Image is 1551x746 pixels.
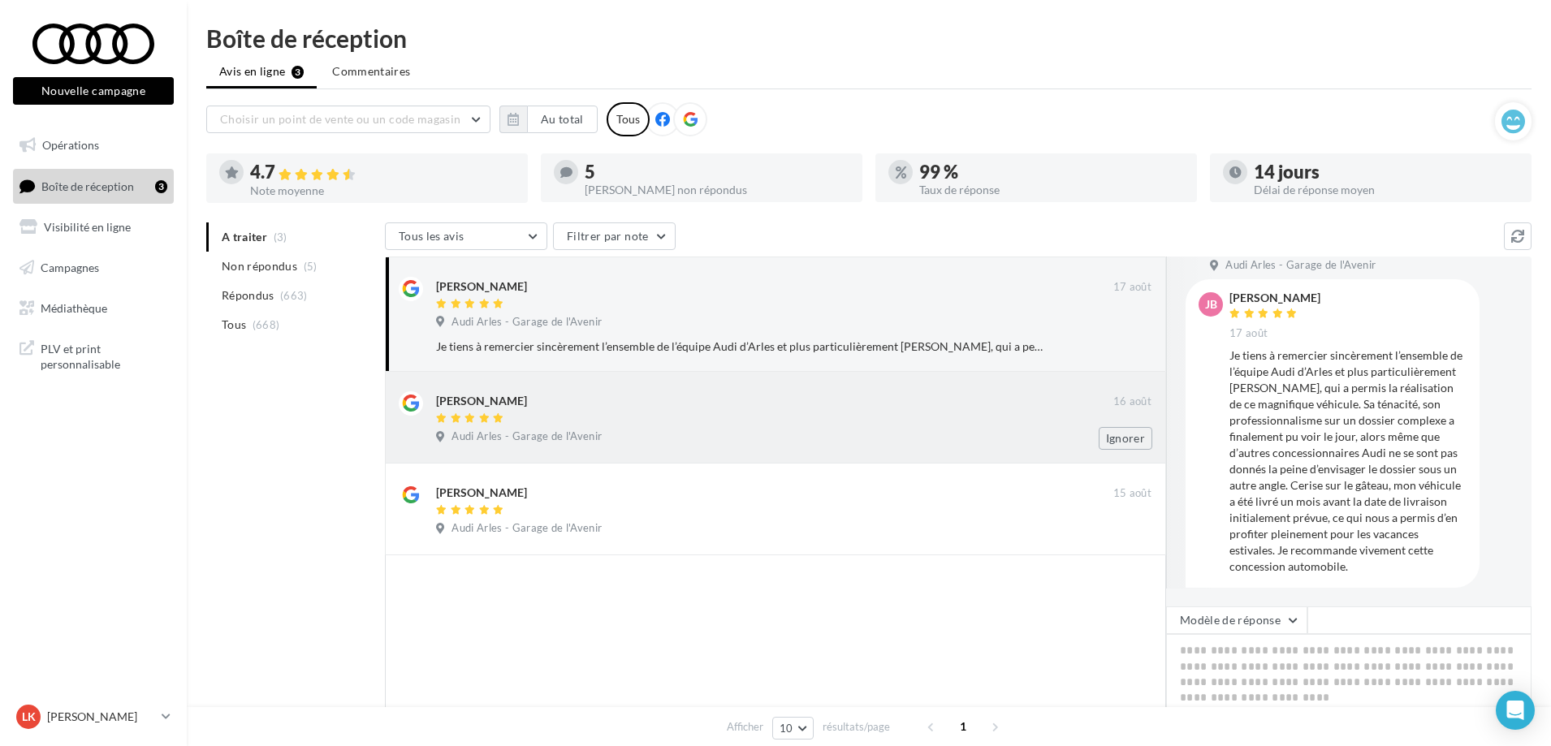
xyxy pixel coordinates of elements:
a: Opérations [10,128,177,162]
div: Open Intercom Messenger [1496,691,1535,730]
button: Filtrer par note [553,222,676,250]
span: Boîte de réception [41,179,134,192]
span: résultats/page [823,719,890,735]
span: Audi Arles - Garage de l'Avenir [451,429,602,444]
div: Je tiens à remercier sincèrement l’ensemble de l’équipe Audi d’Arles et plus particulièrement [PE... [436,339,1046,355]
div: 5 [585,163,849,181]
button: 10 [772,717,814,740]
button: Ignorer [1099,427,1152,450]
a: Campagnes [10,251,177,285]
div: 3 [155,180,167,193]
span: Audi Arles - Garage de l'Avenir [451,521,602,536]
div: Tous [607,102,650,136]
a: PLV et print personnalisable [10,331,177,379]
button: Tous les avis [385,222,547,250]
div: Je tiens à remercier sincèrement l’ensemble de l’équipe Audi d’Arles et plus particulièrement [PE... [1229,347,1467,575]
div: [PERSON_NAME] non répondus [585,184,849,196]
a: Visibilité en ligne [10,210,177,244]
span: (663) [280,289,308,302]
span: 1 [950,714,976,740]
span: PLV et print personnalisable [41,338,167,373]
span: Visibilité en ligne [44,220,131,234]
span: Commentaires [332,63,410,80]
span: Opérations [42,138,99,152]
div: [PERSON_NAME] [1229,292,1320,304]
span: 10 [780,722,793,735]
div: Délai de réponse moyen [1254,184,1519,196]
p: [PERSON_NAME] [47,709,155,725]
span: 16 août [1113,395,1151,409]
div: 4.7 [250,163,515,182]
span: Non répondus [222,258,297,274]
span: JB [1205,296,1217,313]
span: (5) [304,260,318,273]
button: Nouvelle campagne [13,77,174,105]
a: Médiathèque [10,291,177,326]
div: [PERSON_NAME] [436,485,527,501]
span: Médiathèque [41,300,107,314]
div: 99 % [919,163,1184,181]
a: LK [PERSON_NAME] [13,701,174,732]
span: (668) [253,318,280,331]
span: Campagnes [41,261,99,274]
span: 17 août [1229,326,1268,341]
button: Modèle de réponse [1166,606,1307,634]
span: Choisir un point de vente ou un code magasin [220,112,460,126]
span: 15 août [1113,486,1151,501]
span: Répondus [222,287,274,304]
button: Au total [499,106,598,133]
button: Choisir un point de vente ou un code magasin [206,106,490,133]
div: 14 jours [1254,163,1519,181]
span: Tous [222,317,246,333]
div: [PERSON_NAME] [436,393,527,409]
div: Boîte de réception [206,26,1532,50]
span: Tous les avis [399,229,464,243]
a: Boîte de réception3 [10,169,177,204]
span: Audi Arles - Garage de l'Avenir [451,315,602,330]
div: Note moyenne [250,185,515,196]
span: Audi Arles - Garage de l'Avenir [1225,258,1376,273]
div: Taux de réponse [919,184,1184,196]
span: 17 août [1113,280,1151,295]
span: LK [22,709,36,725]
span: Afficher [727,719,763,735]
button: Au total [527,106,598,133]
div: [PERSON_NAME] [436,278,527,295]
